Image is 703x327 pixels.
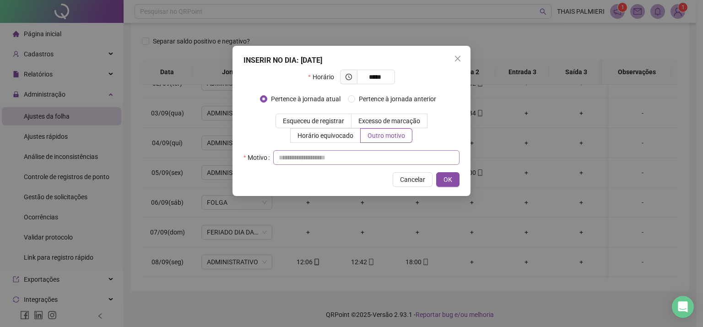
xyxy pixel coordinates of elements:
label: Horário [308,70,340,84]
label: Motivo [243,150,273,165]
span: OK [443,174,452,185]
span: clock-circle [346,74,352,80]
div: INSERIR NO DIA : [DATE] [243,55,460,66]
span: close [454,55,461,62]
button: Cancelar [393,172,433,187]
span: Pertence à jornada atual [267,94,344,104]
button: OK [436,172,460,187]
span: Cancelar [400,174,425,185]
div: Open Intercom Messenger [672,296,694,318]
span: Esqueceu de registrar [283,117,344,125]
span: Pertence à jornada anterior [355,94,440,104]
span: Horário equivocado [297,132,353,139]
span: Outro motivo [368,132,405,139]
span: Excesso de marcação [358,117,420,125]
button: Close [450,51,465,66]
